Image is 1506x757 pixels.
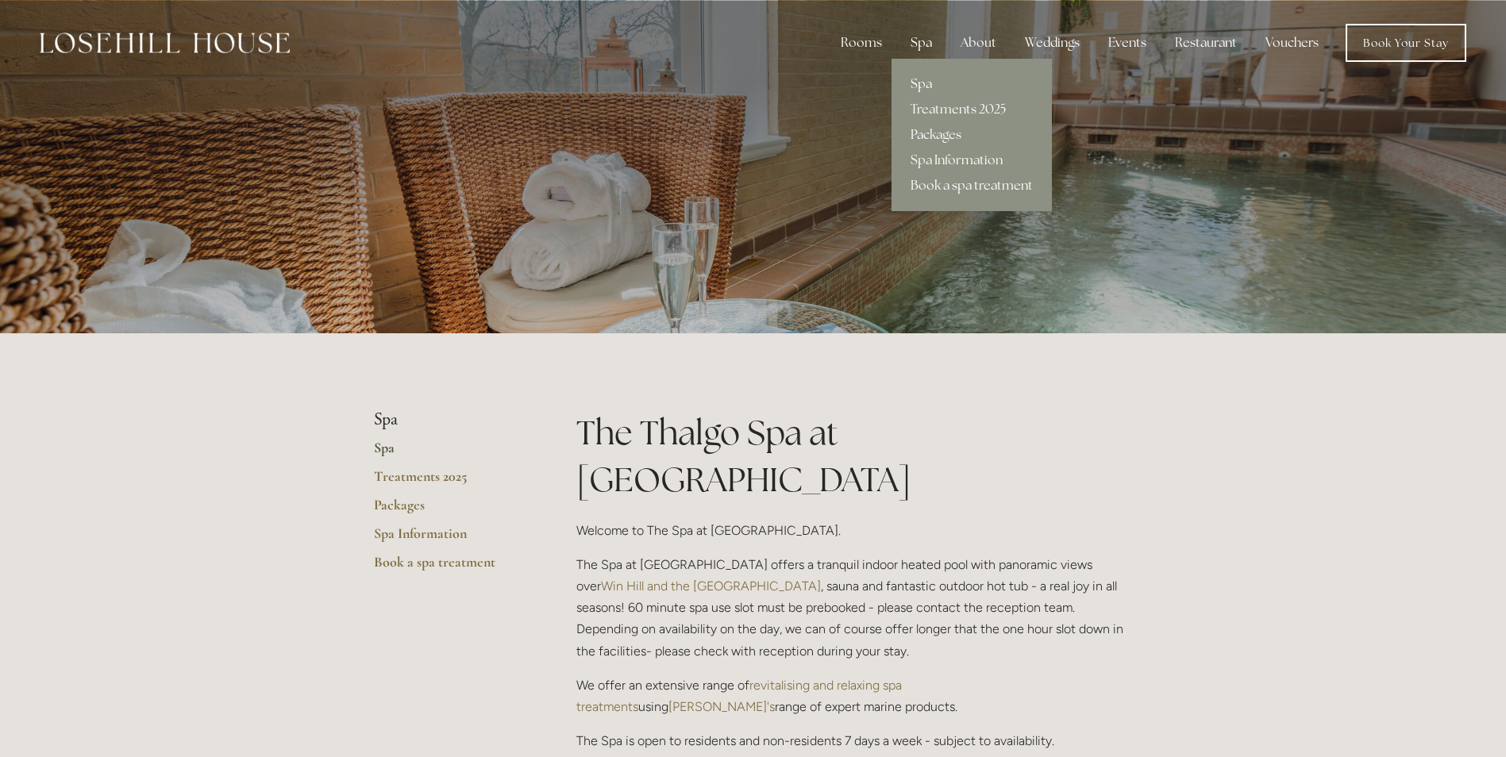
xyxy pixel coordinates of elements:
li: Spa [374,409,526,430]
a: [PERSON_NAME]'s [668,699,775,714]
h1: The Thalgo Spa at [GEOGRAPHIC_DATA] [576,409,1133,503]
div: Events [1096,27,1159,59]
a: Vouchers [1253,27,1331,59]
a: Book a spa treatment [892,173,1052,198]
div: About [948,27,1009,59]
p: The Spa is open to residents and non-residents 7 days a week - subject to availability. [576,730,1133,751]
p: The Spa at [GEOGRAPHIC_DATA] offers a tranquil indoor heated pool with panoramic views over , sau... [576,554,1133,662]
a: Spa Information [892,148,1052,173]
p: Welcome to The Spa at [GEOGRAPHIC_DATA]. [576,520,1133,541]
div: Spa [898,27,945,59]
a: Spa [892,71,1052,97]
a: Treatments 2025 [374,467,526,496]
a: Spa Information [374,525,526,553]
a: Packages [374,496,526,525]
a: Book a spa treatment [374,553,526,582]
a: Win Hill and the [GEOGRAPHIC_DATA] [601,578,821,594]
p: We offer an extensive range of using range of expert marine products. [576,674,1133,717]
a: Spa [374,439,526,467]
img: Losehill House [40,33,290,53]
div: Restaurant [1162,27,1250,59]
a: Packages [892,122,1052,148]
a: Book Your Stay [1346,24,1466,62]
div: Weddings [1012,27,1092,59]
a: Treatments 2025 [892,97,1052,122]
div: Rooms [828,27,895,59]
